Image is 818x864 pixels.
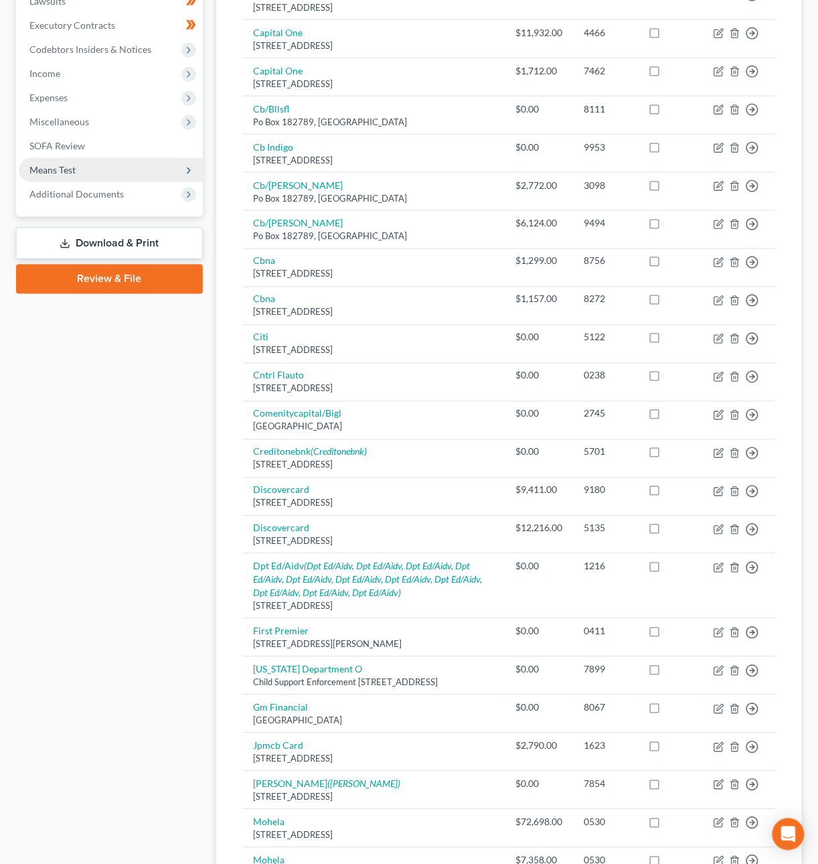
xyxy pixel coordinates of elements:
[254,522,310,534] a: Discovercard
[254,268,495,281] div: [STREET_ADDRESS]
[311,446,367,457] i: (Creditonebnk)
[254,1,495,14] div: [STREET_ADDRESS]
[254,421,495,433] div: [GEOGRAPHIC_DATA]
[515,625,562,638] div: $0.00
[16,228,203,259] a: Download & Print
[584,484,627,497] div: 9180
[584,778,627,791] div: 7854
[584,179,627,192] div: 3098
[584,26,627,40] div: 4466
[19,134,203,158] a: SOFA Review
[515,522,562,535] div: $12,216.00
[584,141,627,154] div: 9953
[29,188,124,200] span: Additional Documents
[254,408,342,419] a: Comenitycapital/Bigl
[254,217,343,228] a: Cb/[PERSON_NAME]
[584,739,627,753] div: 1623
[254,344,495,357] div: [STREET_ADDRESS]
[584,625,627,638] div: 0411
[584,445,627,459] div: 5701
[254,141,294,153] a: Cb Indigo
[19,13,203,38] a: Executory Contracts
[584,701,627,715] div: 8067
[584,331,627,344] div: 5122
[254,27,303,38] a: Capital One
[16,265,203,294] a: Review & File
[254,816,285,828] a: Mohela
[254,230,495,242] div: Po Box 182789, [GEOGRAPHIC_DATA]
[254,306,495,319] div: [STREET_ADDRESS]
[515,484,562,497] div: $9,411.00
[515,331,562,344] div: $0.00
[29,68,60,79] span: Income
[254,370,305,381] a: Cntrl Flauto
[584,293,627,306] div: 8272
[584,216,627,230] div: 9494
[515,26,562,40] div: $11,932.00
[254,40,495,52] div: [STREET_ADDRESS]
[515,369,562,382] div: $0.00
[254,561,483,599] a: Dpt Ed/Aidv(Dpt Ed/Aidv, Dpt Ed/Aidv, Dpt Ed/Aidv, Dpt Ed/Aidv, Dpt Ed/Aidv, Dpt Ed/Aidv, Dpt Ed/...
[584,522,627,535] div: 5135
[515,701,562,715] div: $0.00
[584,102,627,116] div: 8111
[254,664,363,675] a: [US_STATE] Department O
[254,497,495,510] div: [STREET_ADDRESS]
[772,818,805,851] div: Open Intercom Messenger
[29,164,76,175] span: Means Test
[29,19,115,31] span: Executory Contracts
[29,140,85,151] span: SOFA Review
[254,676,495,689] div: Child Support Enforcement [STREET_ADDRESS]
[254,459,495,472] div: [STREET_ADDRESS]
[254,626,309,637] a: First Premier
[515,64,562,78] div: $1,712.00
[584,560,627,573] div: 1216
[254,154,495,167] div: [STREET_ADDRESS]
[254,638,495,651] div: [STREET_ADDRESS][PERSON_NAME]
[254,535,495,548] div: [STREET_ADDRESS]
[515,663,562,676] div: $0.00
[254,791,495,804] div: [STREET_ADDRESS]
[254,382,495,395] div: [STREET_ADDRESS]
[254,293,276,305] a: Cbna
[584,816,627,829] div: 0530
[515,255,562,268] div: $1,299.00
[254,65,303,76] a: Capital One
[515,216,562,230] div: $6,124.00
[254,446,367,457] a: Creditonebnk(Creditonebnk)
[254,116,495,129] div: Po Box 182789, [GEOGRAPHIC_DATA]
[254,103,290,115] a: Cb/Bllsfl
[254,561,483,599] i: (Dpt Ed/Aidv, Dpt Ed/Aidv, Dpt Ed/Aidv, Dpt Ed/Aidv, Dpt Ed/Aidv, Dpt Ed/Aidv, Dpt Ed/Aidv, Dpt E...
[254,829,495,842] div: [STREET_ADDRESS]
[254,78,495,90] div: [STREET_ADDRESS]
[515,816,562,829] div: $72,698.00
[584,369,627,382] div: 0238
[515,445,562,459] div: $0.00
[254,753,495,766] div: [STREET_ADDRESS]
[584,64,627,78] div: 7462
[515,560,562,573] div: $0.00
[515,778,562,791] div: $0.00
[254,702,309,713] a: Gm Financial
[254,778,401,790] a: [PERSON_NAME]([PERSON_NAME])
[254,715,495,727] div: [GEOGRAPHIC_DATA]
[515,179,562,192] div: $2,772.00
[254,740,304,751] a: Jpmcb Card
[584,407,627,421] div: 2745
[515,739,562,753] div: $2,790.00
[29,116,89,127] span: Miscellaneous
[254,192,495,205] div: Po Box 182789, [GEOGRAPHIC_DATA]
[254,255,276,267] a: Cbna
[29,44,151,55] span: Codebtors Insiders & Notices
[254,484,310,496] a: Discovercard
[515,102,562,116] div: $0.00
[254,600,495,613] div: [STREET_ADDRESS]
[328,778,401,790] i: ([PERSON_NAME])
[584,255,627,268] div: 8756
[254,332,269,343] a: Citi
[515,407,562,421] div: $0.00
[584,663,627,676] div: 7899
[515,141,562,154] div: $0.00
[515,293,562,306] div: $1,157.00
[29,92,68,103] span: Expenses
